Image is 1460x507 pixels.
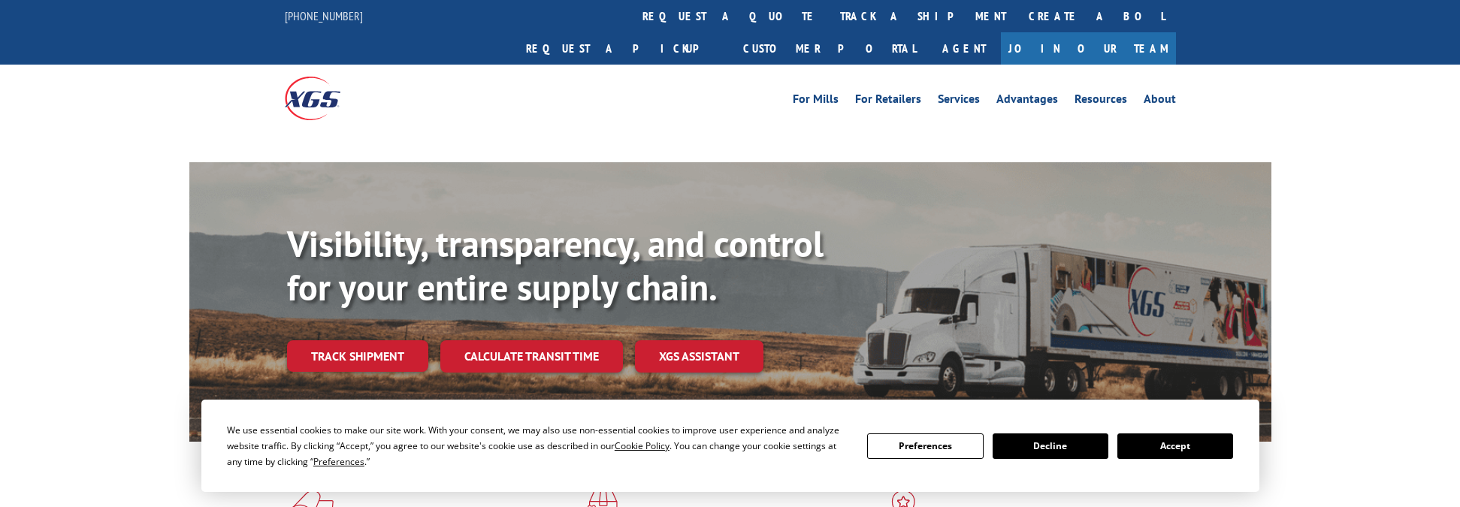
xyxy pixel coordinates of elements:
a: Agent [927,32,1001,65]
a: Join Our Team [1001,32,1176,65]
a: Request a pickup [515,32,732,65]
a: Customer Portal [732,32,927,65]
span: Cookie Policy [615,439,670,452]
div: We use essential cookies to make our site work. With your consent, we may also use non-essential ... [227,422,849,469]
a: Calculate transit time [440,340,623,373]
a: Advantages [996,93,1058,110]
button: Preferences [867,433,983,459]
a: For Retailers [855,93,921,110]
span: Preferences [313,455,364,468]
div: Cookie Consent Prompt [201,400,1259,492]
a: Resources [1075,93,1127,110]
button: Decline [993,433,1108,459]
button: Accept [1117,433,1233,459]
a: Track shipment [287,340,428,372]
a: [PHONE_NUMBER] [285,8,363,23]
b: Visibility, transparency, and control for your entire supply chain. [287,220,824,310]
a: For Mills [793,93,839,110]
a: About [1144,93,1176,110]
a: XGS ASSISTANT [635,340,763,373]
a: Services [938,93,980,110]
